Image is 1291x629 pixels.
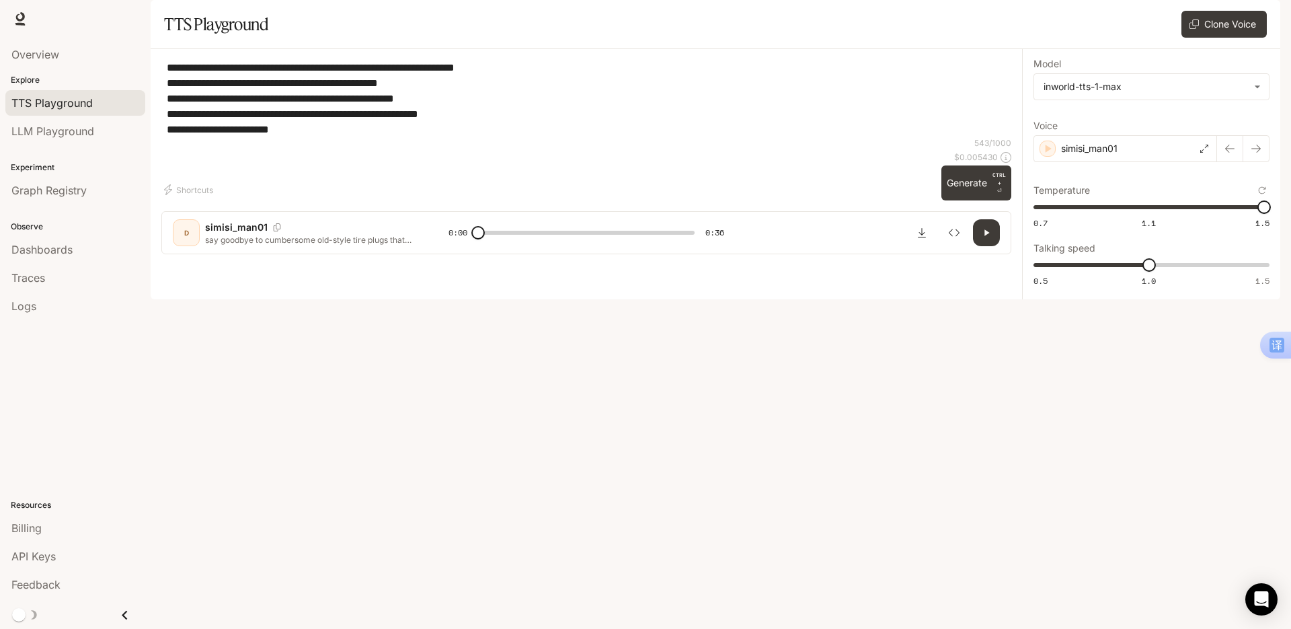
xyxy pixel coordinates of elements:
[1033,186,1090,195] p: Temperature
[1033,275,1048,287] span: 0.5
[1034,74,1269,100] div: inworld-tts-1-max
[992,171,1006,195] p: ⏎
[1255,183,1269,198] button: Reset to default
[974,137,1011,149] p: 543 / 1000
[1033,244,1095,253] p: Talking speed
[1033,59,1061,69] p: Model
[1255,217,1269,229] span: 1.5
[1033,217,1048,229] span: 0.7
[941,219,968,246] button: Inspect
[941,165,1011,200] button: GenerateCTRL +⏎
[175,222,197,244] div: D
[1061,142,1118,155] p: simisi_man01
[1044,80,1247,94] div: inworld-tts-1-max
[268,223,286,231] button: Copy Voice ID
[205,234,416,246] p: say goodbye to cumbersome old-style tire plugs that are difficult to insert, require enlarging th...
[161,179,219,200] button: Shortcuts
[908,219,935,246] button: Download audio
[1181,11,1267,38] button: Clone Voice
[705,226,724,239] span: 0:36
[205,221,268,234] p: simisi_man01
[992,171,1006,187] p: CTRL +
[448,226,467,239] span: 0:00
[1033,121,1058,131] p: Voice
[1142,275,1156,287] span: 1.0
[954,151,998,163] p: $ 0.005430
[1255,275,1269,287] span: 1.5
[164,11,268,38] h1: TTS Playground
[1142,217,1156,229] span: 1.1
[1245,583,1278,616] div: Open Intercom Messenger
